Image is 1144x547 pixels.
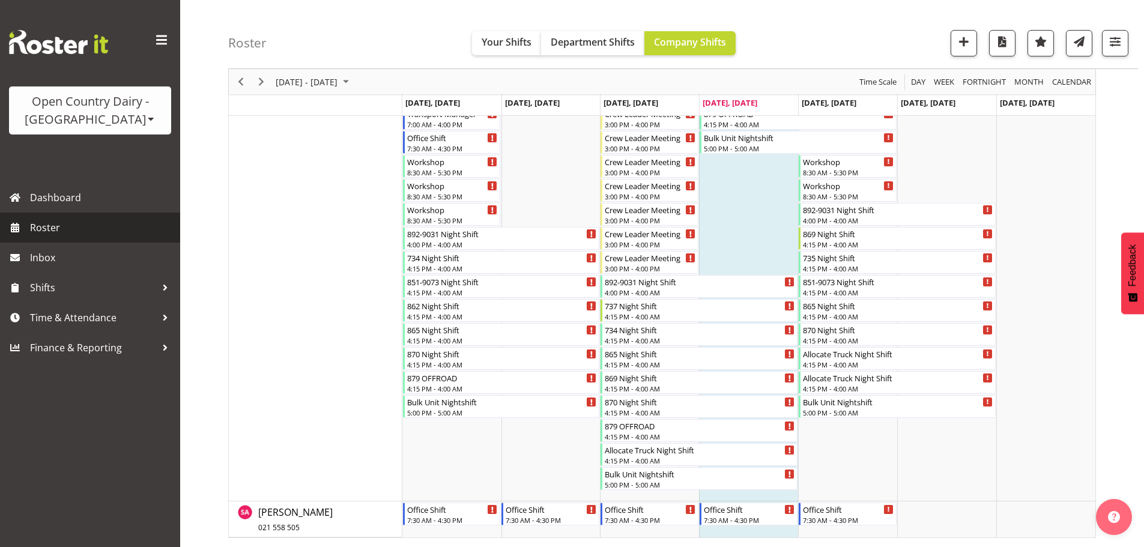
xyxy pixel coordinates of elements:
div: Workshop [407,180,498,192]
div: No Staff Member"s event - 879 OFFROAD Begin From Thursday, September 4, 2025 at 4:15:00 PM GMT+12... [700,107,897,130]
div: No Staff Member"s event - Bulk Unit Nightshift Begin From Monday, September 1, 2025 at 5:00:00 PM... [403,395,600,418]
button: Send a list of all shifts for the selected filtered period to all rostered employees. [1066,30,1092,56]
div: No Staff Member"s event - Crew Leader Meeting Begin From Wednesday, September 3, 2025 at 3:00:00 ... [601,227,698,250]
div: 7:30 AM - 4:30 PM [407,515,498,525]
button: Fortnight [961,74,1008,89]
div: Office Shift [605,503,695,515]
div: 4:15 PM - 4:00 AM [407,384,597,393]
div: 870 Night Shift [803,324,993,336]
button: Your Shifts [472,31,541,55]
div: 3:00 PM - 4:00 PM [605,240,695,249]
span: Finance & Reporting [30,339,156,357]
div: Stacey Allen"s event - Office Shift Begin From Wednesday, September 3, 2025 at 7:30:00 AM GMT+12:... [601,503,698,525]
div: Workshop [803,180,894,192]
div: 4:15 PM - 4:00 AM [803,288,993,297]
img: Rosterit website logo [9,30,108,54]
div: 865 Night Shift [803,300,993,312]
button: Department Shifts [541,31,644,55]
div: Crew Leader Meeting [605,131,695,144]
div: 851-9073 Night Shift [407,276,597,288]
div: 4:15 PM - 4:00 AM [605,456,794,465]
div: 7:30 AM - 4:30 PM [605,515,695,525]
div: 5:00 PM - 5:00 AM [803,408,993,417]
div: No Staff Member"s event - Bulk Unit Nightshift Begin From Thursday, September 4, 2025 at 5:00:00 ... [700,131,897,154]
div: 879 OFFROAD [605,420,794,432]
div: Allocate Truck Night Shift [803,372,993,384]
button: Timeline Day [909,74,928,89]
div: 5:00 PM - 5:00 AM [605,480,794,489]
div: No Staff Member"s event - Bulk Unit Nightshift Begin From Friday, September 5, 2025 at 5:00:00 PM... [799,395,996,418]
div: 4:15 PM - 4:00 AM [605,336,794,345]
div: No Staff Member"s event - 851-9073 Night Shift Begin From Friday, September 5, 2025 at 4:15:00 PM... [799,275,996,298]
div: 4:15 PM - 4:00 AM [704,119,894,129]
span: calendar [1051,74,1092,89]
button: September 01 - 07, 2025 [274,74,354,89]
button: Download a PDF of the roster according to the set date range. [989,30,1015,56]
span: Day [910,74,927,89]
span: [DATE], [DATE] [405,97,460,108]
div: No Staff Member"s event - Crew Leader Meeting Begin From Wednesday, September 3, 2025 at 3:00:00 ... [601,155,698,178]
button: Feedback - Show survey [1121,232,1144,314]
div: 734 Night Shift [605,324,794,336]
div: 4:15 PM - 4:00 AM [803,312,993,321]
div: 8:30 AM - 5:30 PM [407,192,498,201]
div: No Staff Member"s event - 737 Night Shift Begin From Wednesday, September 3, 2025 at 4:15:00 PM G... [601,299,797,322]
img: help-xxl-2.png [1108,511,1120,523]
div: Workshop [407,204,498,216]
div: 4:15 PM - 4:00 AM [803,240,993,249]
div: Bulk Unit Nightshift [803,396,993,408]
div: 4:15 PM - 4:00 AM [407,336,597,345]
div: 892-9031 Night Shift [803,204,993,216]
div: No Staff Member"s event - Crew Leader Meeting Begin From Wednesday, September 3, 2025 at 3:00:00 ... [601,131,698,154]
div: 7:30 AM - 4:30 PM [407,144,498,153]
div: 870 Night Shift [407,348,597,360]
div: No Staff Member"s event - 892-9031 Night Shift Begin From Monday, September 1, 2025 at 4:00:00 PM... [403,227,600,250]
button: Filter Shifts [1102,30,1128,56]
span: Company Shifts [654,35,726,49]
div: No Staff Member"s event - Workshop Begin From Monday, September 1, 2025 at 8:30:00 AM GMT+12:00 E... [403,155,501,178]
div: 3:00 PM - 4:00 PM [605,192,695,201]
div: No Staff Member"s event - Crew Leader Meeting Begin From Wednesday, September 3, 2025 at 3:00:00 ... [601,107,698,130]
div: No Staff Member"s event - 865 Night Shift Begin From Wednesday, September 3, 2025 at 4:15:00 PM G... [601,347,797,370]
div: 734 Night Shift [407,252,597,264]
span: Time Scale [858,74,898,89]
div: Crew Leader Meeting [605,228,695,240]
div: Open Country Dairy - [GEOGRAPHIC_DATA] [21,92,159,128]
div: 5:00 PM - 5:00 AM [704,144,894,153]
div: 865 Night Shift [407,324,597,336]
span: Dashboard [30,189,174,207]
div: 851-9073 Night Shift [803,276,993,288]
div: No Staff Member"s event - 870 Night Shift Begin From Monday, September 1, 2025 at 4:15:00 PM GMT+... [403,347,600,370]
div: 7:00 AM - 4:00 PM [407,119,498,129]
span: Time & Attendance [30,309,156,327]
div: No Staff Member"s event - Workshop Begin From Monday, September 1, 2025 at 8:30:00 AM GMT+12:00 E... [403,203,501,226]
span: Month [1013,74,1045,89]
button: Timeline Month [1012,74,1046,89]
span: [DATE], [DATE] [604,97,658,108]
div: No Staff Member"s event - Workshop Begin From Monday, September 1, 2025 at 8:30:00 AM GMT+12:00 E... [403,179,501,202]
div: No Staff Member"s event - Transport Manager Begin From Monday, September 1, 2025 at 7:00:00 AM GM... [403,107,501,130]
div: No Staff Member"s event - Allocate Truck Night Shift Begin From Friday, September 5, 2025 at 4:15... [799,371,996,394]
div: No Staff Member"s event - 851-9073 Night Shift Begin From Monday, September 1, 2025 at 4:15:00 PM... [403,275,600,298]
span: Your Shifts [482,35,531,49]
button: Previous [233,74,249,89]
td: Stacey Allen resource [229,501,402,537]
div: Bulk Unit Nightshift [407,396,597,408]
div: 869 Night Shift [803,228,993,240]
button: Add a new shift [951,30,977,56]
div: No Staff Member"s event - Crew Leader Meeting Begin From Wednesday, September 3, 2025 at 3:00:00 ... [601,179,698,202]
div: Office Shift [506,503,596,515]
div: 869 Night Shift [605,372,794,384]
div: Allocate Truck Night Shift [803,348,993,360]
div: No Staff Member"s event - 734 Night Shift Begin From Monday, September 1, 2025 at 4:15:00 PM GMT+... [403,251,600,274]
div: Crew Leader Meeting [605,204,695,216]
div: No Staff Member"s event - 892-9031 Night Shift Begin From Wednesday, September 3, 2025 at 4:00:00... [601,275,797,298]
button: Month [1050,74,1094,89]
span: [DATE], [DATE] [1000,97,1055,108]
div: 879 OFFROAD [407,372,597,384]
div: Allocate Truck Night Shift [605,444,794,456]
div: 4:15 PM - 4:00 AM [605,384,794,393]
button: Timeline Week [932,74,957,89]
div: 4:15 PM - 4:00 AM [407,288,597,297]
div: Bulk Unit Nightshift [704,131,894,144]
